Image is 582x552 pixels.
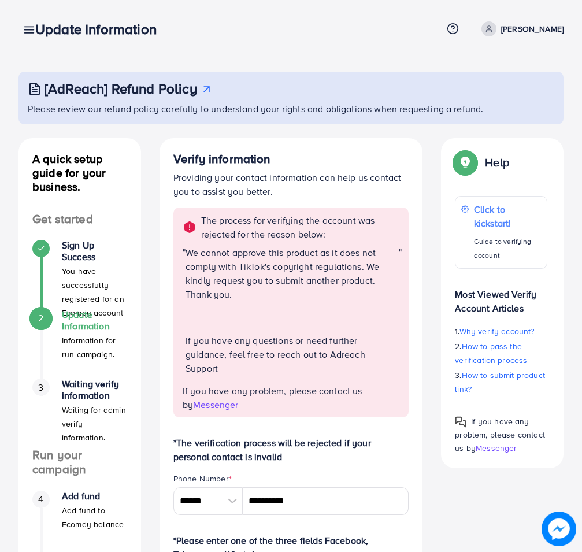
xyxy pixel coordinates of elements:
[455,416,466,428] img: Popup guide
[62,309,127,331] h4: Update Information
[474,202,541,230] p: Click to kickstart!
[455,416,545,454] span: If you have any problem, please contact us by
[62,503,127,531] p: Add fund to Ecomdy balance
[501,22,564,36] p: [PERSON_NAME]
[18,152,141,194] h4: A quick setup guide for your business.
[399,246,402,384] span: "
[18,240,141,309] li: Sign Up Success
[38,381,43,394] span: 3
[62,240,127,262] h4: Sign Up Success
[542,512,576,546] img: image
[201,213,402,241] p: The process for verifying the account was rejected for the reason below:
[455,278,547,315] p: Most Viewed Verify Account Articles
[186,334,399,375] p: If you have any questions or need further guidance, feel free to reach out to Adreach Support
[18,379,141,448] li: Waiting verify information
[455,339,547,367] p: 2.
[455,324,547,338] p: 1.
[62,403,127,444] p: Waiting for admin verify information.
[18,212,141,227] h4: Get started
[485,155,509,169] p: Help
[62,334,127,361] p: Information for run campaign.
[459,325,535,337] span: Why verify account?
[455,368,547,396] p: 3.
[38,492,43,506] span: 4
[28,102,557,116] p: Please review our refund policy carefully to understand your rights and obligations when requesti...
[45,80,197,97] h3: [AdReach] Refund Policy
[186,246,399,301] p: We cannot approve this product as it does not comply with TikTok's copyright regulations. We kind...
[477,21,564,36] a: [PERSON_NAME]
[183,384,362,410] span: If you have any problem, please contact us by
[183,246,186,384] span: "
[455,340,527,366] span: How to pass the verification process
[455,369,545,395] span: How to submit product link?
[183,220,197,234] img: alert
[38,312,43,325] span: 2
[173,436,409,464] p: *The verification process will be rejected if your personal contact is invalid
[62,379,127,401] h4: Waiting verify information
[18,448,141,476] h4: Run your campaign
[18,309,141,379] li: Update Information
[476,442,517,454] span: Messenger
[173,152,409,166] h4: Verify information
[455,152,476,173] img: Popup guide
[173,473,232,484] label: Phone Number
[474,235,541,262] p: Guide to verifying account
[173,171,409,198] p: Providing your contact information can help us contact you to assist you better.
[62,491,127,502] h4: Add fund
[35,21,166,38] h3: Update Information
[62,264,127,320] p: You have successfully registered for an Ecomdy account
[193,398,238,411] span: Messenger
